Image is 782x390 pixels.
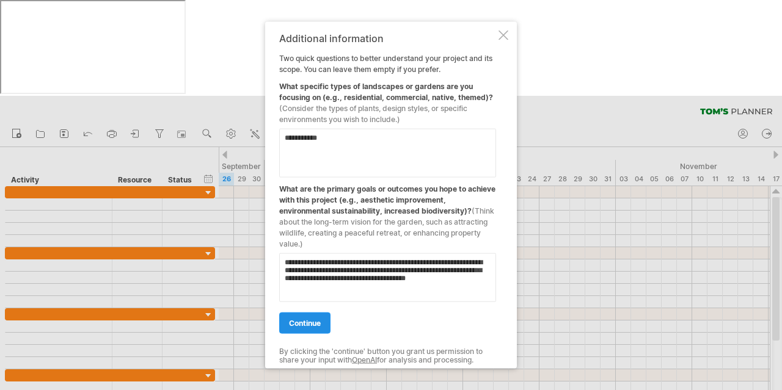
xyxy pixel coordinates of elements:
[352,355,377,364] a: OpenAI
[279,32,496,358] div: Two quick questions to better understand your project and its scope. You can leave them empty if ...
[279,74,496,125] div: What specific types of landscapes or gardens are you focusing on (e.g., residential, commercial, ...
[279,347,496,364] div: By clicking the 'continue' button you grant us permission to share your input with for analysis a...
[289,318,321,327] span: continue
[279,312,331,333] a: continue
[279,103,467,123] span: (Consider the types of plants, design styles, or specific environments you wish to include.)
[279,177,496,249] div: What are the primary goals or outcomes you hope to achieve with this project (e.g., aesthetic imp...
